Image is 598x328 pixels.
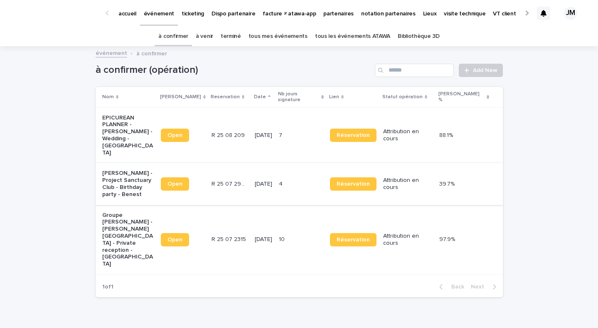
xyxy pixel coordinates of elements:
[279,179,284,188] p: 4
[255,132,272,139] p: [DATE]
[279,130,284,139] p: 7
[96,64,372,76] h1: à confirmer (opération)
[383,128,433,142] p: Attribution en cours
[196,27,213,46] a: à venir
[375,64,454,77] input: Search
[158,27,188,46] a: à confirmer
[471,284,489,290] span: Next
[468,283,503,291] button: Next
[17,5,97,22] img: Ls34BcGeRexTGTNfXpUC
[439,130,455,139] p: 88.1%
[438,89,485,105] p: [PERSON_NAME] %
[221,27,241,46] a: terminé
[330,233,377,246] a: Réservation
[96,163,503,205] tr: [PERSON_NAME] - Project Sanctuary Club - Birthday party - BenestOpenR 25 07 2966R 25 07 2966 [DAT...
[329,92,339,102] p: Lien
[383,177,433,191] p: Attribution en cours
[102,170,154,198] p: [PERSON_NAME] - Project Sanctuary Club - Birthday party - Benest
[161,233,189,246] a: Open
[439,234,457,243] p: 97.9%
[102,92,114,102] p: Nom
[315,27,390,46] a: tous les événements ATAWA
[212,234,248,243] p: R 25 07 2315
[278,89,320,105] p: Nb jours signature
[439,179,456,188] p: 39.7%
[337,132,370,138] span: Réservation
[161,177,189,191] a: Open
[459,64,502,77] a: Add New
[102,114,154,157] p: EPICUREAN PLANNER - [PERSON_NAME] - Wedding - [GEOGRAPHIC_DATA]
[330,177,377,191] a: Réservation
[382,92,423,102] p: Statut opération
[167,237,182,243] span: Open
[102,212,154,268] p: Groupe [PERSON_NAME] - [PERSON_NAME][GEOGRAPHIC_DATA] - Private reception - [GEOGRAPHIC_DATA]
[330,129,377,142] a: Réservation
[167,181,182,187] span: Open
[167,132,182,138] span: Open
[160,92,201,102] p: [PERSON_NAME]
[96,205,503,274] tr: Groupe [PERSON_NAME] - [PERSON_NAME][GEOGRAPHIC_DATA] - Private reception - [GEOGRAPHIC_DATA]Open...
[337,181,370,187] span: Réservation
[255,236,272,243] p: [DATE]
[255,181,272,188] p: [DATE]
[96,107,503,163] tr: EPICUREAN PLANNER - [PERSON_NAME] - Wedding - [GEOGRAPHIC_DATA]OpenR 25 08 209R 25 08 209 [DATE]7...
[249,27,308,46] a: tous mes événements
[96,48,127,57] a: événement
[398,27,439,46] a: Bibliothèque 3D
[337,237,370,243] span: Réservation
[383,233,433,247] p: Attribution en cours
[211,92,240,102] p: Reservation
[473,67,497,73] span: Add New
[279,234,286,243] p: 10
[446,284,464,290] span: Back
[96,277,120,297] p: 1 of 1
[212,179,250,188] p: R 25 07 2966
[564,7,577,20] div: JM
[136,48,167,57] p: à confirmer
[433,283,468,291] button: Back
[161,129,189,142] a: Open
[254,92,266,102] p: Date
[212,130,246,139] p: R 25 08 209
